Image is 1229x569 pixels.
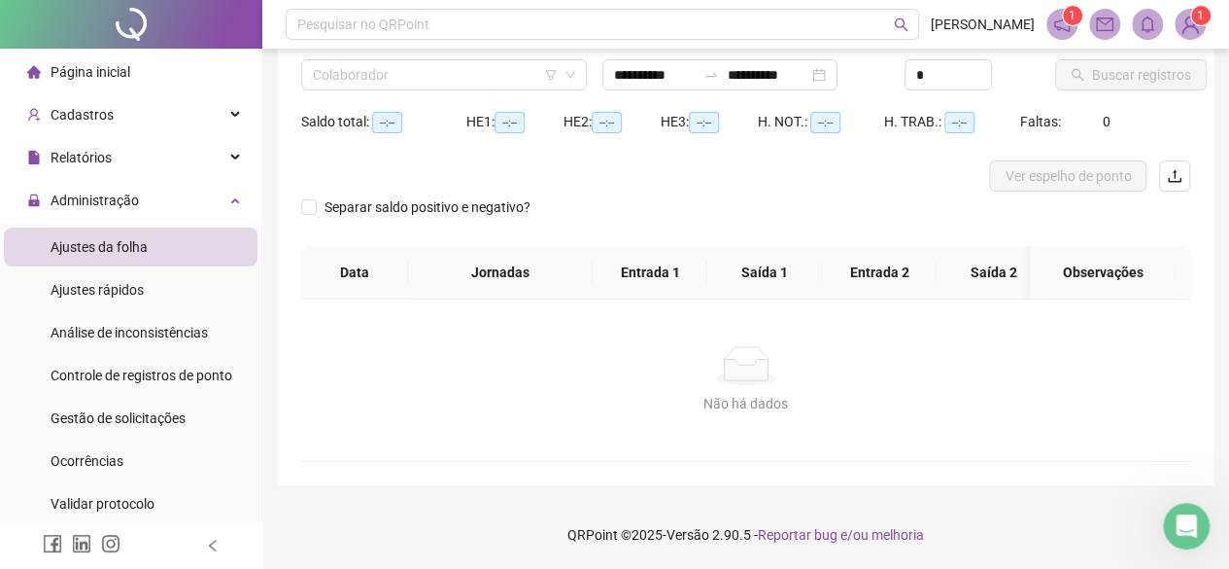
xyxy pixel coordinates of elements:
span: lock [27,194,41,207]
span: [PERSON_NAME] [931,14,1035,35]
span: --:-- [810,112,840,133]
span: Validar protocolo [51,496,154,512]
footer: QRPoint © 2025 - 2.90.5 - [262,501,1229,569]
span: Ajustes rápidos [51,282,144,298]
span: bell [1139,16,1156,33]
span: home [27,65,41,79]
span: Versão [666,527,709,543]
div: Saldo total: [301,111,466,133]
span: upload [1167,168,1182,184]
div: Não há dados [324,393,1167,414]
div: HE 1: [466,111,563,133]
span: --:-- [689,112,719,133]
th: Entrada 2 [822,246,937,300]
th: Observações [1030,246,1176,300]
span: notification [1053,16,1071,33]
span: swap-right [703,67,719,83]
div: HE 2: [563,111,661,133]
span: --:-- [592,112,622,133]
div: HE 3: [661,111,758,133]
span: search [894,18,908,32]
span: down [564,69,576,81]
th: Jornadas [408,246,593,300]
th: Data [301,246,408,300]
th: Entrada 1 [593,246,707,300]
span: file [27,151,41,164]
span: --:-- [495,112,525,133]
span: left [206,539,220,552]
span: filter [545,69,557,81]
sup: 1 [1063,6,1082,25]
span: Cadastros [51,107,114,123]
span: --:-- [372,112,402,133]
span: user-add [27,108,41,122]
span: 0 [1103,114,1110,129]
span: Ajustes da folha [51,239,148,255]
div: H. NOT.: [758,111,884,133]
button: Buscar registros [1055,59,1207,90]
span: --:-- [944,112,974,133]
button: Ver espelho de ponto [989,160,1146,192]
span: Faltas: [1020,114,1064,129]
th: Saída 2 [937,246,1051,300]
th: Saída 1 [707,246,822,300]
sup: Atualize o seu contato no menu Meus Dados [1191,6,1211,25]
span: Análise de inconsistências [51,325,208,340]
span: 1 [1069,9,1075,22]
span: Reportar bug e/ou melhoria [758,527,924,543]
img: 85711 [1176,10,1205,39]
span: Página inicial [51,64,130,80]
span: Controle de registros de ponto [51,368,232,383]
span: Separar saldo positivo e negativo? [317,196,538,218]
span: to [703,67,719,83]
span: Relatórios [51,150,112,165]
div: H. TRAB.: [884,111,1020,133]
span: instagram [101,534,120,553]
span: Gestão de solicitações [51,410,186,426]
span: Ocorrências [51,453,123,469]
span: Observações [1045,262,1160,283]
span: linkedin [72,534,91,553]
iframe: Intercom live chat [1163,503,1210,550]
span: mail [1096,16,1113,33]
span: facebook [43,534,62,553]
span: Administração [51,193,139,208]
span: 1 [1197,9,1204,22]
